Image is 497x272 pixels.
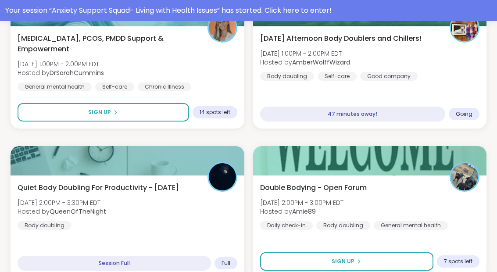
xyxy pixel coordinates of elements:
button: Sign Up [260,252,434,271]
b: DrSarahCummins [50,68,104,77]
span: [DATE] 1:00PM - 2:00PM EDT [260,49,350,58]
img: Amie89 [451,163,478,190]
span: [DATE] 2:00PM - 3:00PM EDT [260,198,343,207]
div: General mental health [18,82,92,91]
span: Full [222,260,230,267]
span: Sign Up [332,258,354,265]
span: Hosted by [260,58,350,67]
b: AmberWolffWizard [292,58,350,67]
div: Good company [360,72,418,81]
div: Your session “ Anxiety Support Squad- Living with Health Issues ” has started. Click here to enter! [5,5,492,16]
span: [DATE] 1:00PM - 2:00PM EDT [18,60,104,68]
span: 14 spots left [200,109,230,116]
div: Self-care [318,72,357,81]
span: [DATE] Afternoon Body Doublers and Chillers! [260,33,422,44]
b: Amie89 [292,207,316,216]
div: Daily check-in [260,221,313,230]
span: [DATE] 2:00PM - 3:30PM EDT [18,198,106,207]
div: Body doubling [260,72,314,81]
b: QueenOfTheNight [50,207,106,216]
span: [MEDICAL_DATA], PCOS, PMDD Support & Empowerment [18,33,198,54]
div: Body doubling [316,221,370,230]
span: Hosted by [260,207,343,216]
img: DrSarahCummins [209,14,236,41]
span: Double Bodying - Open Forum [260,183,367,193]
div: Session Full [18,256,211,271]
div: Body doubling [18,221,72,230]
img: QueenOfTheNight [209,163,236,190]
div: 47 minutes away! [260,107,446,122]
span: Sign Up [88,108,111,116]
span: Quiet Body Doubling For Productivity - [DATE] [18,183,179,193]
button: Sign Up [18,103,189,122]
div: Self-care [95,82,134,91]
span: Going [456,111,472,118]
div: Chronic Illness [138,82,191,91]
span: Hosted by [18,207,106,216]
span: 7 spots left [444,258,472,265]
div: General mental health [374,221,448,230]
span: Hosted by [18,68,104,77]
img: AmberWolffWizard [451,14,478,41]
